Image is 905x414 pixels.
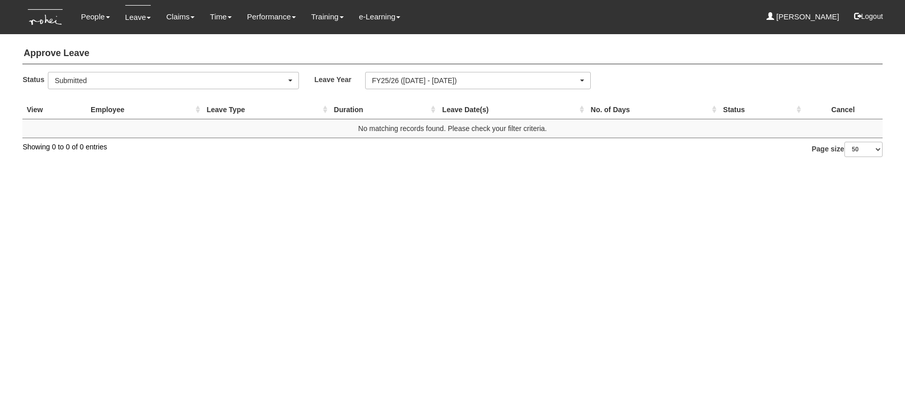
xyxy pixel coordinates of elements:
div: Submitted [54,75,286,86]
td: No matching records found. Please check your filter criteria. [22,119,882,138]
button: Logout [847,4,890,29]
th: Duration : activate to sort column ascending [330,100,438,119]
label: Status [22,72,48,87]
a: People [81,5,110,29]
a: Claims [166,5,195,29]
a: Performance [247,5,296,29]
th: Employee : activate to sort column ascending [87,100,203,119]
th: Status : activate to sort column ascending [719,100,804,119]
th: Cancel [804,100,882,119]
th: Leave Date(s) : activate to sort column ascending [438,100,587,119]
h4: Approve Leave [22,43,882,64]
a: Training [311,5,344,29]
a: Leave [125,5,151,29]
label: Leave Year [314,72,365,87]
a: [PERSON_NAME] [766,5,839,29]
button: FY25/26 ([DATE] - [DATE]) [365,72,591,89]
a: Time [210,5,232,29]
th: Leave Type : activate to sort column ascending [203,100,330,119]
button: Submitted [48,72,299,89]
div: FY25/26 ([DATE] - [DATE]) [372,75,578,86]
th: View [22,100,87,119]
th: No. of Days : activate to sort column ascending [587,100,719,119]
label: Page size [812,142,883,157]
select: Page size [844,142,883,157]
a: e-Learning [359,5,401,29]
